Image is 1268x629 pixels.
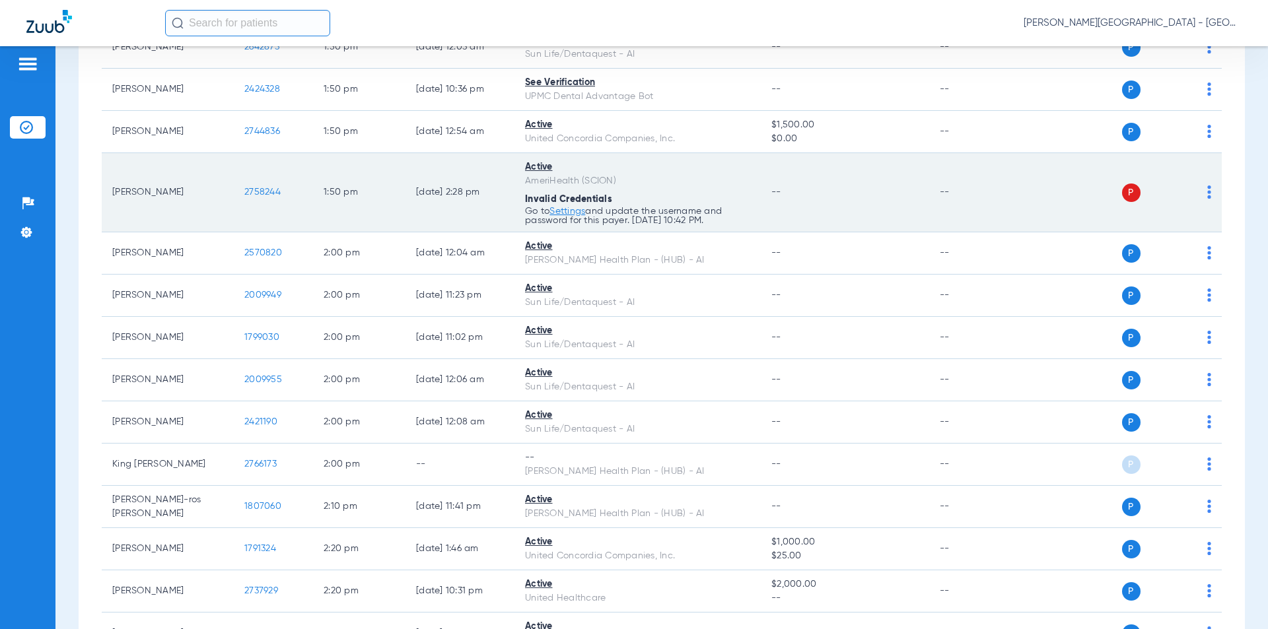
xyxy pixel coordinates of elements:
td: 2:00 PM [313,444,405,486]
td: [DATE] 11:02 PM [405,317,514,359]
td: -- [929,570,1018,612]
td: -- [929,359,1018,401]
td: 2:00 PM [313,275,405,317]
span: -- [771,591,918,605]
span: P [1122,123,1141,141]
td: 2:20 PM [313,528,405,570]
div: Active [525,282,750,296]
span: P [1122,455,1141,474]
div: United Healthcare [525,591,750,605]
td: -- [929,232,1018,275]
td: [DATE] 12:06 AM [405,359,514,401]
img: group-dot-blue.svg [1207,83,1211,96]
td: [DATE] 11:23 PM [405,275,514,317]
span: P [1122,81,1141,99]
img: group-dot-blue.svg [1207,246,1211,259]
td: [DATE] 10:36 PM [405,69,514,111]
span: 2424328 [244,84,280,94]
td: [PERSON_NAME] [102,111,234,153]
div: Sun Life/Dentaquest - AI [525,380,750,394]
span: P [1122,329,1141,347]
img: group-dot-blue.svg [1207,500,1211,513]
img: group-dot-blue.svg [1207,125,1211,138]
div: Sun Life/Dentaquest - AI [525,48,750,61]
span: -- [771,42,781,51]
img: Zuub Logo [26,10,72,33]
div: AmeriHealth (SCION) [525,174,750,188]
div: Active [525,535,750,549]
td: [PERSON_NAME] [102,275,234,317]
td: -- [929,111,1018,153]
span: Invalid Credentials [525,195,612,204]
div: [PERSON_NAME] Health Plan - (HUB) - AI [525,507,750,521]
input: Search for patients [165,10,330,36]
td: 2:20 PM [313,570,405,612]
td: 2:00 PM [313,401,405,444]
span: -- [771,84,781,94]
td: [PERSON_NAME] [102,317,234,359]
td: [DATE] 2:28 PM [405,153,514,232]
td: [DATE] 12:54 AM [405,111,514,153]
span: [PERSON_NAME][GEOGRAPHIC_DATA] - [GEOGRAPHIC_DATA] [1024,17,1242,30]
a: Settings [549,207,585,216]
div: United Concordia Companies, Inc. [525,549,750,563]
div: Chat Widget [1202,566,1268,629]
img: group-dot-blue.svg [1207,288,1211,302]
td: [DATE] 12:03 AM [405,26,514,69]
span: $0.00 [771,132,918,146]
div: Sun Life/Dentaquest - AI [525,422,750,436]
div: Active [525,240,750,253]
div: Active [525,493,750,507]
td: -- [405,444,514,486]
td: -- [929,401,1018,444]
td: -- [929,317,1018,359]
td: -- [929,275,1018,317]
span: P [1122,413,1141,432]
p: Go to and update the username and password for this payer. [DATE] 10:42 PM. [525,207,750,225]
div: [PERSON_NAME] Health Plan - (HUB) - AI [525,465,750,479]
div: UPMC Dental Advantage Bot [525,90,750,104]
td: 2:00 PM [313,232,405,275]
span: -- [771,459,781,469]
td: [PERSON_NAME] [102,570,234,612]
td: -- [929,486,1018,528]
div: United Concordia Companies, Inc. [525,132,750,146]
span: P [1122,38,1141,57]
span: 1807060 [244,502,281,511]
span: -- [771,502,781,511]
span: -- [771,333,781,342]
img: group-dot-blue.svg [1207,40,1211,53]
span: P [1122,244,1141,263]
td: -- [929,528,1018,570]
span: -- [771,187,781,197]
td: [DATE] 10:31 PM [405,570,514,612]
span: 2766173 [244,459,277,469]
td: [DATE] 1:46 AM [405,528,514,570]
td: [DATE] 11:41 PM [405,486,514,528]
span: -- [771,290,781,300]
span: 2009949 [244,290,281,300]
span: P [1122,286,1141,305]
span: $25.00 [771,549,918,563]
span: 2737929 [244,586,278,595]
div: Active [525,578,750,591]
div: See Verification [525,76,750,90]
div: Active [525,160,750,174]
img: group-dot-blue.svg [1207,331,1211,344]
span: $1,000.00 [771,535,918,549]
td: [DATE] 12:04 AM [405,232,514,275]
span: 2642873 [244,42,279,51]
img: group-dot-blue.svg [1207,373,1211,386]
div: Active [525,366,750,380]
td: 1:50 PM [313,153,405,232]
td: 1:50 PM [313,69,405,111]
td: [PERSON_NAME] [102,401,234,444]
td: [PERSON_NAME] [102,69,234,111]
span: P [1122,498,1141,516]
span: 2421190 [244,417,277,426]
td: [PERSON_NAME]-ros [PERSON_NAME] [102,486,234,528]
div: [PERSON_NAME] Health Plan - (HUB) - AI [525,253,750,267]
img: group-dot-blue.svg [1207,457,1211,471]
td: -- [929,69,1018,111]
img: Search Icon [172,17,184,29]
